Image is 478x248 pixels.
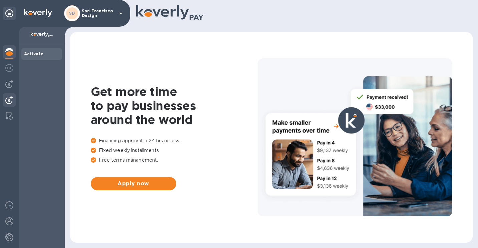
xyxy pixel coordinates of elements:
span: Apply now [96,180,171,188]
h1: Get more time to pay businesses around the world [91,85,258,127]
img: Logo [24,9,52,17]
div: Unpin categories [3,7,16,20]
img: Foreign exchange [5,64,13,72]
p: Free terms management. [91,157,258,164]
p: San Francisco Design [82,9,115,18]
p: Financing approval in 24 hrs or less. [91,137,258,144]
b: Activate [24,51,43,56]
p: Fixed weekly installments. [91,147,258,154]
button: Apply now [91,177,176,190]
b: SD [69,11,75,16]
